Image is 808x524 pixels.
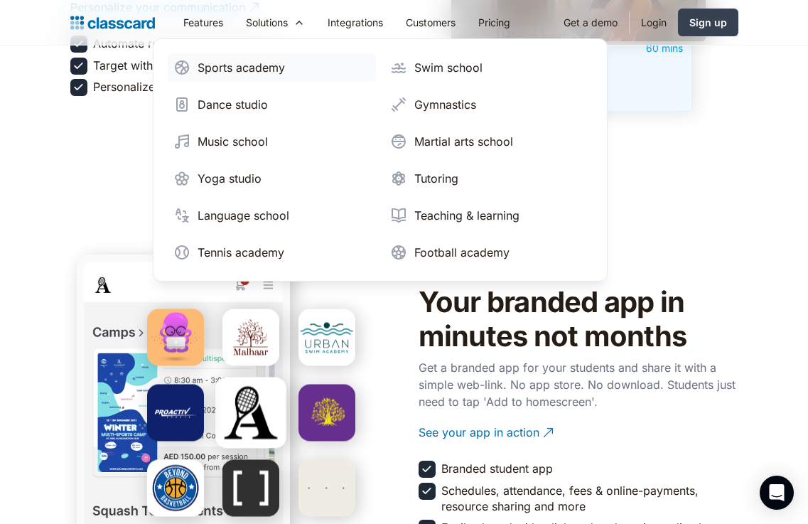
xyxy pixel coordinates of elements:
a: Pricing [467,6,522,38]
a: Login [630,6,678,38]
div: Teaching & learning [414,207,519,224]
a: Tutoring [384,164,593,193]
a: Customers [394,6,467,38]
a: See your app in action [419,413,738,452]
nav: Solutions [153,38,608,282]
a: Sign up [678,9,738,36]
div: Dance studio [198,96,268,113]
div: Martial arts school [414,133,513,150]
div: Language school [198,207,289,224]
a: Dance studio [168,90,376,119]
h2: Your branded app in minutes not months [419,285,738,353]
div: Solutions [246,15,288,30]
div: Yoga studio [198,170,262,187]
div: Branded student app [441,461,553,476]
a: Features [172,6,235,38]
a: Gymnastics [384,90,593,119]
div: Schedules, attendance, fees & online-payments, resource sharing and more [441,483,736,515]
a: Sports academy [168,53,376,82]
div: 60 mins [581,40,683,57]
div: Solutions [235,6,316,38]
div: Sports academy [198,59,285,76]
div: Personalized email marketing [93,79,251,95]
div: Gymnastics [414,96,476,113]
a: Tennis academy [168,238,376,267]
div: Swim school [414,59,483,76]
a: Yoga studio [168,164,376,193]
a: Music school [168,127,376,156]
a: Language school [168,201,376,230]
div: Sign up [689,15,727,30]
p: Get a branded app for your students and share it with a simple web-link. No app store. No downloa... [419,359,738,410]
a: Swim school [384,53,593,82]
div: See your app in action [419,413,539,441]
a: Teaching & learning [384,201,593,230]
div: Football academy [414,244,510,261]
a: Get a demo [552,6,629,38]
div: Target with segmentation [93,58,228,73]
a: Integrations [316,6,394,38]
div: Tutoring [414,170,458,187]
a: Logo [70,13,155,33]
a: Martial arts school [384,127,593,156]
div: Music school [198,133,268,150]
a: Football academy [384,238,593,267]
div: Open Intercom Messenger [760,476,794,510]
div: Tennis academy [198,244,284,261]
